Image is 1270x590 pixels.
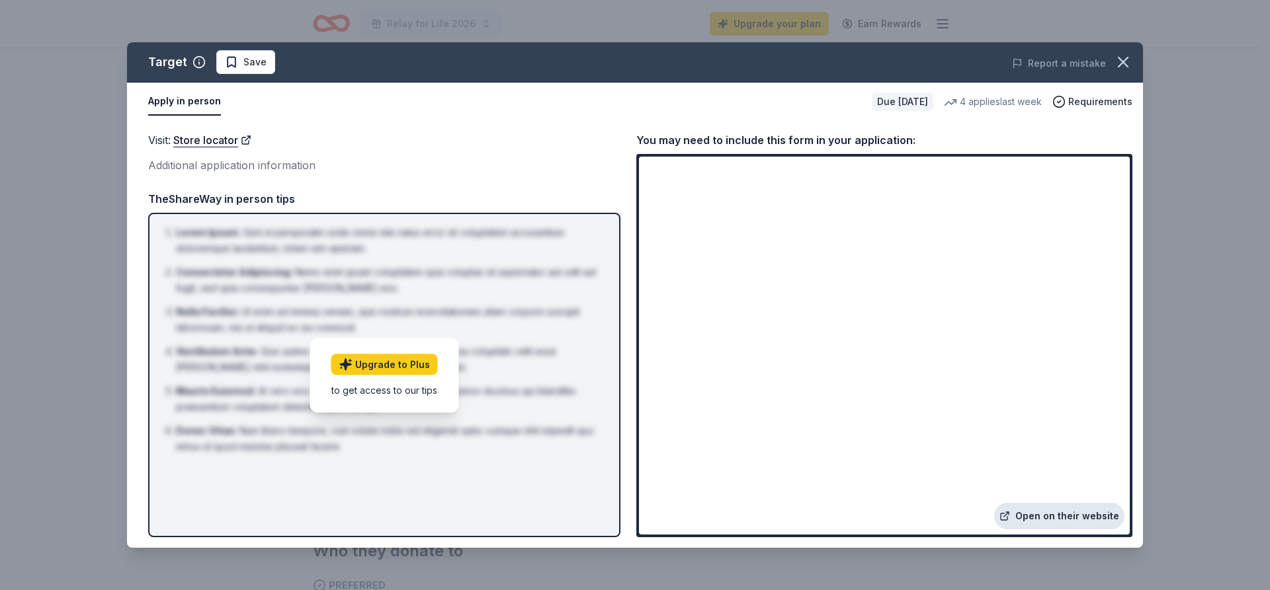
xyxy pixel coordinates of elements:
div: Due [DATE] [872,92,933,111]
div: Visit : [148,131,620,149]
a: Upgrade to Plus [331,353,438,375]
div: Target [148,52,187,73]
div: TheShareWay in person tips [148,190,620,207]
button: Save [216,50,275,74]
span: Save [243,54,267,70]
span: Vestibulum Ante : [176,346,258,357]
li: At vero eos et accusamus et iusto odio dignissimos ducimus qui blanditiis praesentium voluptatum ... [176,383,601,415]
li: Ut enim ad minima veniam, quis nostrum exercitationem ullam corporis suscipit laboriosam, nisi ut... [176,304,601,336]
a: Store locator [173,131,251,149]
span: Consectetur Adipiscing : [176,266,292,277]
span: Donec Vitae : [176,425,237,436]
div: to get access to our tips [331,383,438,396]
span: Requirements [1068,94,1132,110]
span: Lorem Ipsum : [176,227,241,238]
button: Apply in person [148,88,221,116]
span: Nulla Facilisi : [176,306,239,317]
li: Quis autem vel eum iure reprehenderit qui in ea voluptate velit esse [PERSON_NAME] nihil molestia... [176,344,601,375]
button: Requirements [1052,94,1132,110]
li: Nemo enim ipsam voluptatem quia voluptas sit aspernatur aut odit aut fugit, sed quia consequuntur... [176,264,601,296]
li: Sed ut perspiciatis unde omnis iste natus error sit voluptatem accusantium doloremque laudantium,... [176,225,601,256]
span: Mauris Euismod : [176,385,255,396]
a: Open on their website [994,503,1124,529]
li: Nam libero tempore, cum soluta nobis est eligendi optio cumque nihil impedit quo minus id quod ma... [176,423,601,455]
div: You may need to include this form in your application: [636,131,1132,149]
div: 4 applies last week [944,94,1042,110]
button: Report a mistake [1012,55,1106,71]
div: Additional application information [148,157,620,174]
